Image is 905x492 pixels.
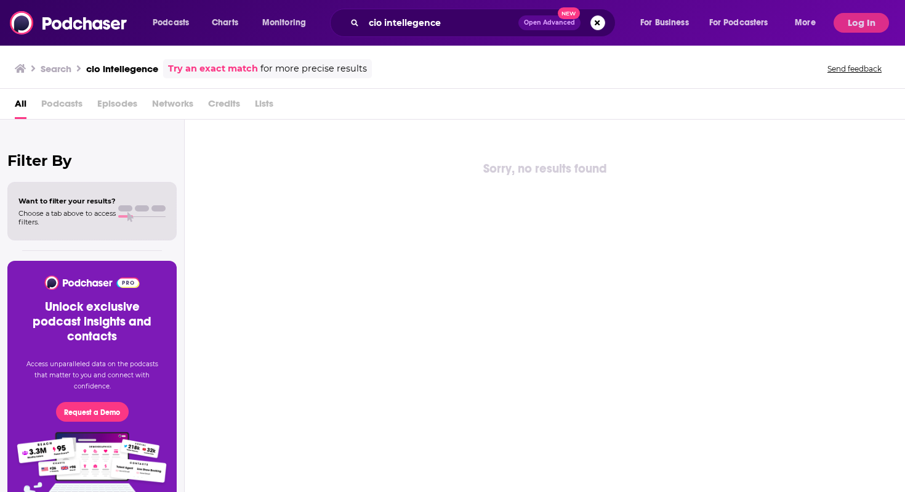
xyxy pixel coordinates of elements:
div: Sorry, no results found [185,159,905,179]
span: for more precise results [260,62,367,76]
h3: cio intellegence [86,63,158,75]
button: open menu [144,13,205,33]
span: Episodes [97,94,137,119]
button: Send feedback [824,64,885,74]
span: Credits [208,94,240,119]
span: Podcasts [153,14,189,31]
span: Want to filter your results? [18,197,116,205]
button: open menu [632,13,704,33]
button: open menu [701,13,786,33]
span: Monitoring [262,14,306,31]
span: New [558,7,580,19]
button: Log In [834,13,889,33]
a: Charts [204,13,246,33]
button: open menu [254,13,322,33]
h3: Unlock exclusive podcast insights and contacts [22,300,162,344]
span: Open Advanced [524,20,575,26]
button: open menu [786,13,831,33]
span: Charts [212,14,238,31]
span: For Business [640,14,689,31]
div: Search podcasts, credits, & more... [342,9,627,37]
img: Podchaser - Follow, Share and Rate Podcasts [44,276,140,290]
input: Search podcasts, credits, & more... [364,13,518,33]
a: All [15,94,26,119]
span: Lists [255,94,273,119]
img: Podchaser - Follow, Share and Rate Podcasts [10,11,128,35]
h3: Search [41,63,71,75]
span: For Podcasters [709,14,768,31]
button: Open AdvancedNew [518,15,581,30]
h2: Filter By [7,152,177,170]
p: Access unparalleled data on the podcasts that matter to you and connect with confidence. [22,359,162,392]
span: Networks [152,94,193,119]
span: Podcasts [41,94,82,119]
a: Try an exact match [168,62,258,76]
button: Request a Demo [56,402,129,422]
span: Choose a tab above to access filters. [18,209,116,226]
span: More [795,14,816,31]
